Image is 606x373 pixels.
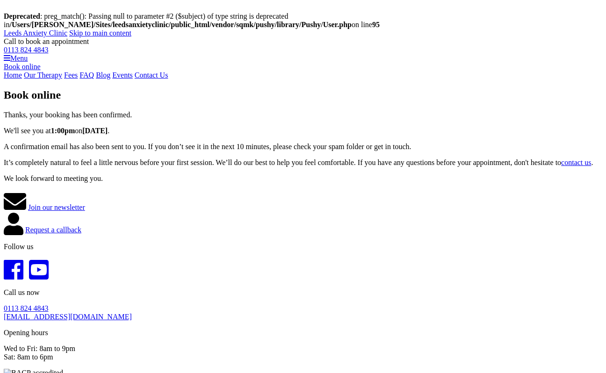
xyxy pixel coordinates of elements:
a: Contact Us [135,71,168,79]
p: A confirmation email has also been sent to you. If you don’t see it in the next 10 minutes, pleas... [4,143,602,151]
a: Our Therapy [24,71,62,79]
h1: Book online [4,89,602,101]
a: Events [112,71,133,79]
a: FAQ [79,71,94,79]
a: [EMAIL_ADDRESS][DOMAIN_NAME] [4,313,132,321]
a: Skip to main content [69,29,131,37]
p: We'll see you at on . [4,127,602,135]
a: Blog [96,71,110,79]
a: Leeds Anxiety Clinic [4,29,67,37]
i: Facebook [4,258,23,281]
b: /Users/[PERSON_NAME]/Sites/leedsanxietyclinic/public_html/vendor/sqmk/pushy/library/Pushy/User.php [9,21,352,29]
a: Menu [4,54,28,62]
p: Call us now [4,288,602,297]
a: Facebook [4,272,23,280]
a: 0113 824 4843 [4,304,48,312]
b: Deprecated [4,12,40,20]
a: 0113 824 4843 [4,46,48,54]
a: contact us [561,158,591,166]
p: Opening hours [4,329,602,337]
div: Call to book an appointment [4,37,602,54]
p: We look forward to meeting you. [4,174,602,183]
p: Wed to Fri: 8am to 9pm Sat: 8am to 6pm [4,344,602,361]
strong: 1:00pm [51,127,75,135]
a: Join our newsletter [28,203,85,211]
b: 95 [372,21,380,29]
a: Fees [64,71,78,79]
p: It’s completely natural to feel a little nervous before your first session. We’ll do our best to ... [4,158,602,167]
strong: [DATE] [82,127,108,135]
i: YouTube [29,258,49,281]
a: Request a callback [25,226,81,234]
a: Book online [4,63,41,71]
a: YouTube [29,272,49,280]
p: Follow us [4,243,602,251]
p: Thanks, your booking has been confirmed. [4,111,602,119]
a: Home [4,71,22,79]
